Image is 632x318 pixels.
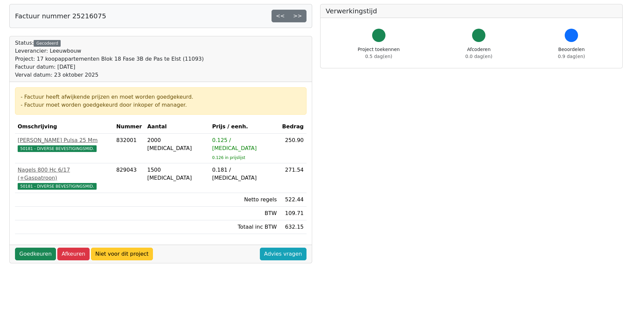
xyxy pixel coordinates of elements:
[114,120,145,134] th: Nummer
[18,136,111,144] div: [PERSON_NAME] Pulsa 25 Mm
[15,248,56,260] a: Goedkeuren
[260,248,307,260] a: Advies vragen
[212,166,277,182] div: 0.181 / [MEDICAL_DATA]
[15,120,114,134] th: Omschrijving
[15,39,204,79] div: Status:
[465,54,492,59] span: 0.0 dag(en)
[280,193,307,207] td: 522.44
[289,10,307,22] a: >>
[15,12,106,20] h5: Factuur nummer 25216075
[18,136,111,152] a: [PERSON_NAME] Pulsa 25 Mm50181 - DIVERSE BEVESTIGINGSMID.
[18,166,111,190] a: Nagels 800 Hc 6/17 (+Gaspatroon)50181 - DIVERSE BEVESTIGINGSMID.
[210,207,280,220] td: BTW
[21,101,301,109] div: - Factuur moet worden goedgekeurd door inkoper of manager.
[326,7,617,15] h5: Verwerkingstijd
[365,54,392,59] span: 0.5 dag(en)
[280,134,307,163] td: 250.90
[558,54,585,59] span: 0.9 dag(en)
[15,47,204,55] div: Leverancier: Leeuwbouw
[15,55,204,63] div: Project: 17 koopappartementen Blok 18 Fase 3B de Pas te Elst (11093)
[210,193,280,207] td: Netto regels
[465,46,492,60] div: Afcoderen
[212,136,277,152] div: 0.125 / [MEDICAL_DATA]
[18,166,111,182] div: Nagels 800 Hc 6/17 (+Gaspatroon)
[21,93,301,101] div: - Factuur heeft afwijkende prijzen en moet worden goedgekeurd.
[212,155,245,160] sub: 0.126 in prijslijst
[114,163,145,193] td: 829043
[280,220,307,234] td: 632.15
[57,248,90,260] a: Afkeuren
[358,46,400,60] div: Project toekennen
[272,10,289,22] a: <<
[15,71,204,79] div: Verval datum: 23 oktober 2025
[34,40,61,47] div: Gecodeerd
[15,63,204,71] div: Factuur datum: [DATE]
[147,136,207,152] div: 2000 [MEDICAL_DATA]
[114,134,145,163] td: 832001
[18,183,97,190] span: 50181 - DIVERSE BEVESTIGINGSMID.
[210,120,280,134] th: Prijs / eenh.
[210,220,280,234] td: Totaal inc BTW
[147,166,207,182] div: 1500 [MEDICAL_DATA]
[91,248,153,260] a: Niet voor dit project
[280,207,307,220] td: 109.71
[558,46,585,60] div: Beoordelen
[18,145,97,152] span: 50181 - DIVERSE BEVESTIGINGSMID.
[145,120,210,134] th: Aantal
[280,163,307,193] td: 271.54
[280,120,307,134] th: Bedrag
